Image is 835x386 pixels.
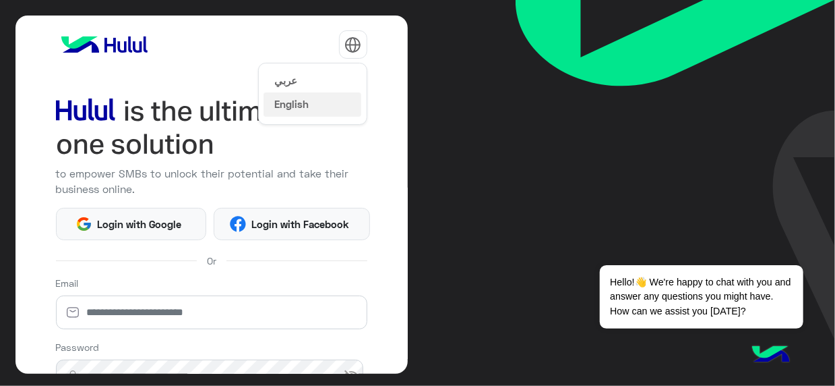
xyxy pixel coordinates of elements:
[747,332,795,379] img: hulul-logo.png
[344,36,361,53] img: tab
[92,217,187,232] span: Login with Google
[246,217,354,232] span: Login with Facebook
[75,216,92,233] img: Google
[56,31,153,58] img: logo
[274,74,297,86] span: عربي
[274,98,309,110] span: English
[600,265,803,329] span: Hello!👋 We're happy to chat with you and answer any questions you might have. How can we assist y...
[207,254,216,268] span: Or
[56,306,90,319] img: email
[56,370,90,383] img: lock
[214,208,369,240] button: Login with Facebook
[264,68,361,92] button: عربي
[56,166,367,198] p: to empower SMBs to unlock their potential and take their business online.
[56,276,79,290] label: Email
[56,340,100,354] label: Password
[56,208,207,240] button: Login with Google
[230,216,247,233] img: Facebook
[56,94,367,161] img: hululLoginTitle_EN.svg
[264,92,361,117] button: English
